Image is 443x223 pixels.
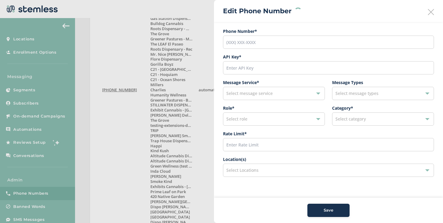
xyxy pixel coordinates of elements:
[223,130,434,137] label: Rate Limit
[226,167,259,173] span: Select Locations
[226,116,247,122] span: Select role
[413,194,443,223] iframe: Chat Widget
[223,6,291,16] h2: Edit Phone Number
[335,116,366,122] span: Select category
[335,90,379,96] span: Select message types
[226,90,273,96] span: Select message service
[324,207,333,213] span: Save
[223,54,434,60] label: API Key
[223,105,325,111] label: Role
[223,61,434,74] input: Enter API Key
[223,79,325,86] label: Message Service
[223,156,434,162] label: Location(s)
[307,204,350,217] button: Save
[332,79,434,86] label: Message Types
[223,36,434,49] input: (XXX) XXX-XXXX
[332,105,434,111] label: Category
[223,28,434,34] label: Phone Number*
[223,138,434,151] input: Enter Rate Limit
